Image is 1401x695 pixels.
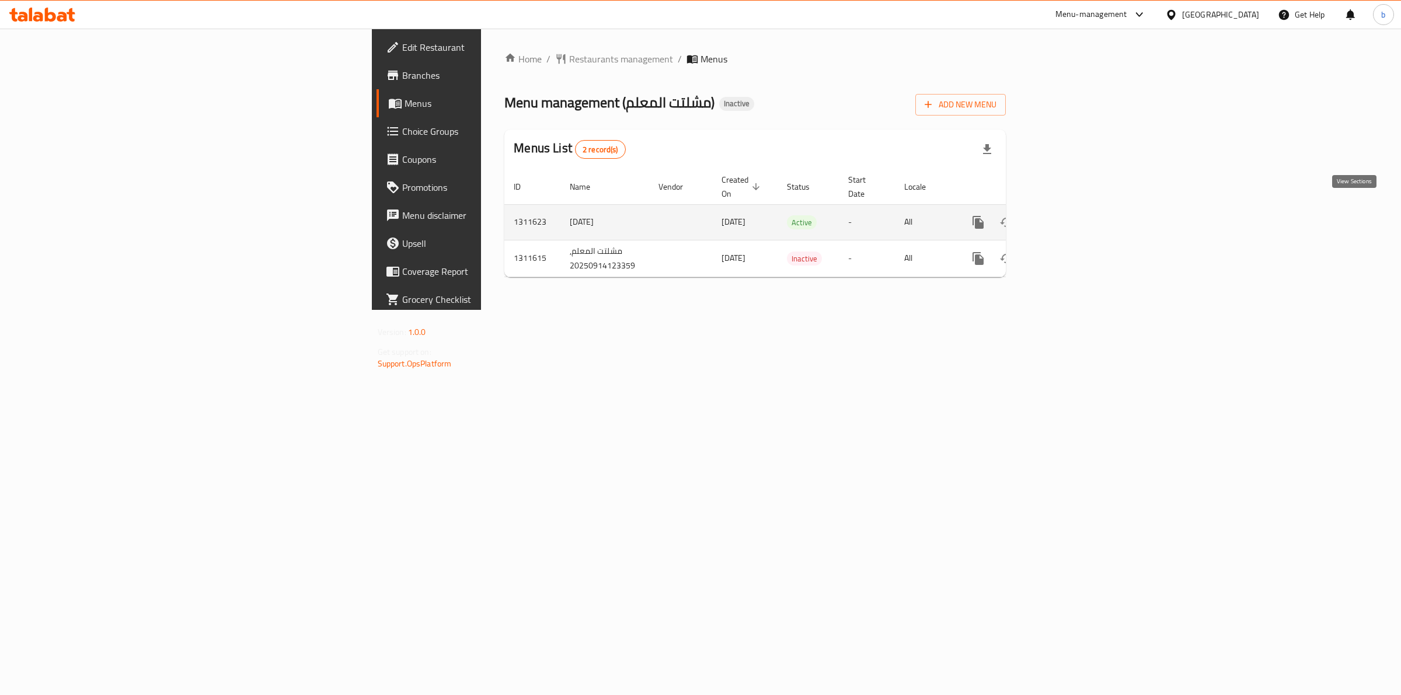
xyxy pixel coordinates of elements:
[722,250,745,266] span: [DATE]
[402,40,597,54] span: Edit Restaurant
[378,344,431,359] span: Get support on:
[787,252,822,266] span: Inactive
[992,245,1020,273] button: Change Status
[402,124,597,138] span: Choice Groups
[408,324,426,340] span: 1.0.0
[915,94,1006,116] button: Add New Menu
[377,61,606,89] a: Branches
[964,245,992,273] button: more
[904,180,941,194] span: Locale
[555,52,673,66] a: Restaurants management
[378,324,406,340] span: Version:
[570,180,605,194] span: Name
[377,229,606,257] a: Upsell
[1381,8,1385,21] span: b
[955,169,1086,205] th: Actions
[576,144,625,155] span: 2 record(s)
[402,68,597,82] span: Branches
[719,97,754,111] div: Inactive
[973,135,1001,163] div: Export file
[925,97,996,112] span: Add New Menu
[405,96,597,110] span: Menus
[569,52,673,66] span: Restaurants management
[504,89,715,116] span: Menu management ( مشلتت المعلم )
[402,236,597,250] span: Upsell
[402,180,597,194] span: Promotions
[839,240,895,277] td: -
[839,204,895,240] td: -
[402,264,597,278] span: Coverage Report
[719,99,754,109] span: Inactive
[377,117,606,145] a: Choice Groups
[964,208,992,236] button: more
[377,257,606,285] a: Coverage Report
[787,215,817,229] div: Active
[575,140,626,159] div: Total records count
[377,33,606,61] a: Edit Restaurant
[514,139,625,159] h2: Menus List
[722,173,764,201] span: Created On
[402,292,597,306] span: Grocery Checklist
[377,201,606,229] a: Menu disclaimer
[1055,8,1127,22] div: Menu-management
[658,180,698,194] span: Vendor
[377,89,606,117] a: Menus
[787,216,817,229] span: Active
[722,214,745,229] span: [DATE]
[514,180,536,194] span: ID
[377,173,606,201] a: Promotions
[895,204,955,240] td: All
[992,208,1020,236] button: Change Status
[504,52,1006,66] nav: breadcrumb
[895,240,955,277] td: All
[377,285,606,313] a: Grocery Checklist
[848,173,881,201] span: Start Date
[1182,8,1259,21] div: [GEOGRAPHIC_DATA]
[787,180,825,194] span: Status
[678,52,682,66] li: /
[377,145,606,173] a: Coupons
[378,356,452,371] a: Support.OpsPlatform
[700,52,727,66] span: Menus
[504,169,1086,277] table: enhanced table
[402,152,597,166] span: Coupons
[402,208,597,222] span: Menu disclaimer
